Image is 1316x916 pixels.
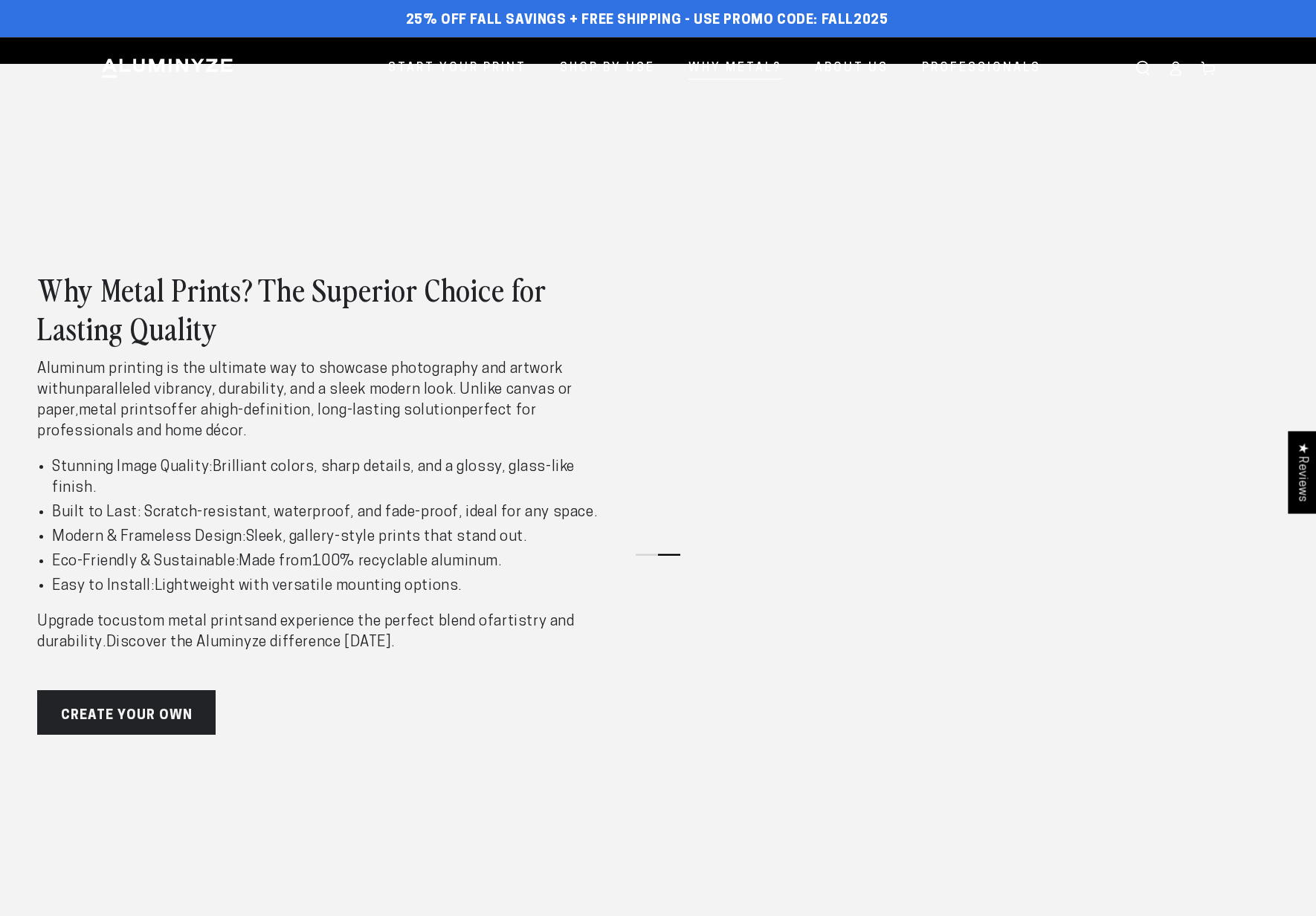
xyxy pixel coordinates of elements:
[52,527,621,548] li: Sleek, gallery-style prints that stand out.
[804,49,900,88] a: About Us
[52,457,621,498] li: Brilliant colors, sharp details, and a glossy, glass-like finish.
[1126,52,1159,85] summary: Search our site
[560,58,655,79] span: Shop By Use
[52,554,239,569] strong: Eco-Friendly & Sustainable:
[52,551,621,572] li: Made from .
[52,502,621,523] li: , ideal for any space.
[922,58,1041,79] span: Professionals
[37,270,621,347] h2: Why Metal Prints? The Superior Choice for Lasting Quality
[911,49,1052,88] a: Professionals
[52,579,155,594] strong: Easy to Install:
[37,611,621,653] p: Upgrade to and experience the perfect blend of .
[677,49,793,88] a: Why Metal?
[79,403,163,418] strong: metal prints
[67,383,453,397] strong: unparalleled vibrancy, durability, and a sleek modern look
[209,403,462,418] strong: high-definition, long-lasting solution
[815,58,888,79] span: About Us
[52,505,141,520] strong: Built to Last:
[406,13,888,29] span: 25% off FALL Savings + Free Shipping - Use Promo Code: FALL2025
[37,690,216,735] a: Create Your Own
[52,530,246,545] strong: Modern & Frameless Design:
[106,635,395,650] strong: Discover the Aluminyze difference [DATE].
[37,359,621,442] p: Aluminum printing is the ultimate way to showcase photography and artwork with . Unlike canvas or...
[549,49,666,88] a: Shop By Use
[100,57,234,79] img: Aluminyze
[377,49,538,88] a: Start Your Print
[52,460,213,475] strong: Stunning Image Quality:
[144,505,459,520] strong: Scratch-resistant, waterproof, and fade-proof
[688,58,781,79] span: Why Metal?
[388,58,526,79] span: Start Your Print
[52,576,621,597] li: Lightweight with versatile mounting options.
[37,614,575,650] strong: artistry and durability
[312,554,498,569] strong: 100% recyclable aluminum
[1288,431,1316,513] div: Click to open Judge.me floating reviews tab
[112,614,252,629] strong: custom metal prints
